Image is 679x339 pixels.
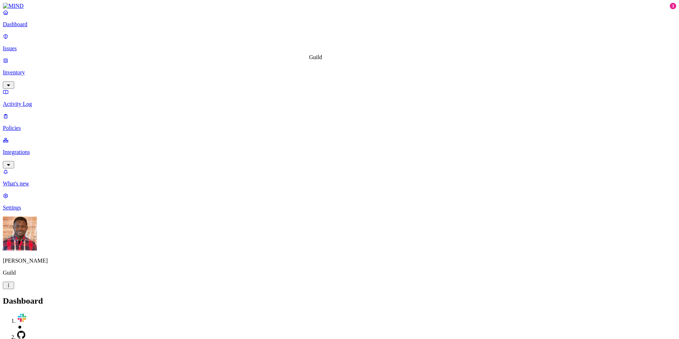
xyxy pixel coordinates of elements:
a: What's new [3,168,676,187]
a: Dashboard [3,9,676,28]
a: Activity Log [3,89,676,107]
p: Inventory [3,69,676,76]
a: Settings [3,193,676,211]
a: Issues [3,33,676,52]
a: Policies [3,113,676,131]
a: Inventory [3,57,676,88]
div: Guild [309,54,322,61]
img: Charles Sawadogo [3,217,37,251]
p: Integrations [3,149,676,155]
img: MIND [3,3,24,9]
h2: Dashboard [3,296,676,306]
p: Issues [3,45,676,52]
p: Dashboard [3,21,676,28]
p: Activity Log [3,101,676,107]
p: [PERSON_NAME] [3,258,676,264]
a: MIND [3,3,676,9]
p: What's new [3,180,676,187]
a: Integrations [3,137,676,167]
p: Guild [3,270,676,276]
img: svg%3e [17,331,25,339]
p: Settings [3,205,676,211]
p: Policies [3,125,676,131]
img: svg%3e [17,313,27,323]
div: 3 [670,3,676,9]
